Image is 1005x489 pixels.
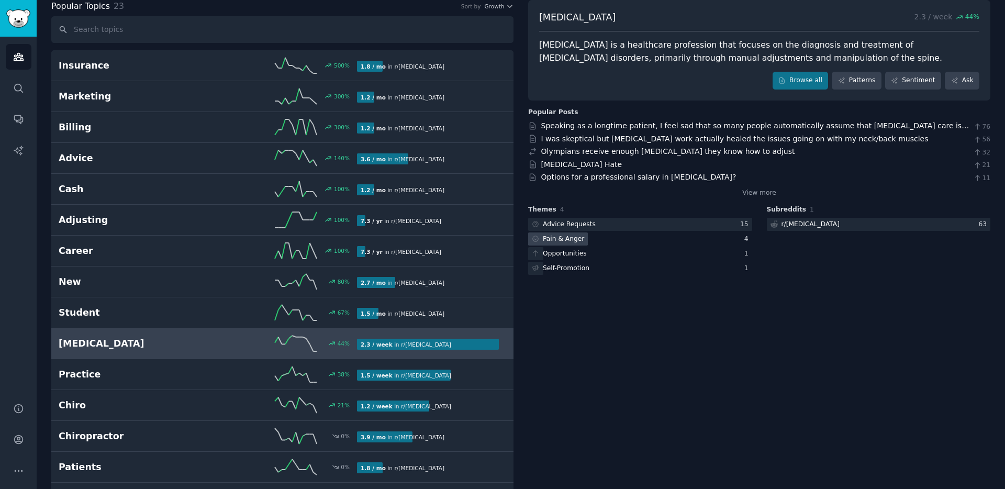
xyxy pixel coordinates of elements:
div: in [357,308,448,319]
a: Browse all [773,72,829,90]
div: in [357,370,455,381]
h2: Billing [59,121,208,134]
h2: Advice [59,152,208,165]
b: 2.7 / mo [361,280,386,286]
div: in [357,339,455,350]
b: 7.3 / yr [361,249,383,255]
h2: Practice [59,368,208,381]
div: in [357,153,448,164]
a: Chiro21%1.2 / weekin r/[MEDICAL_DATA] [51,390,513,421]
a: r/[MEDICAL_DATA]63 [767,218,991,231]
h2: Adjusting [59,214,208,227]
input: Search topics [51,16,513,43]
h2: Marketing [59,90,208,103]
span: [MEDICAL_DATA] [539,11,616,24]
a: Student67%1.5 / moin r/[MEDICAL_DATA] [51,297,513,328]
span: r/ [MEDICAL_DATA] [401,372,451,379]
h2: Student [59,306,208,319]
b: 1.5 / week [361,372,393,379]
span: Themes [528,205,556,215]
h2: Patients [59,461,208,474]
span: 44 % [965,13,979,22]
a: Practice38%1.5 / weekin r/[MEDICAL_DATA] [51,359,513,390]
div: 140 % [334,154,350,162]
b: 1.5 / mo [361,310,386,317]
b: 1.8 / mo [361,63,386,70]
h2: New [59,275,208,288]
div: 80 % [338,278,350,285]
div: 100 % [334,247,350,254]
div: in [357,401,455,412]
a: Advice140%3.6 / moin r/[MEDICAL_DATA] [51,143,513,174]
div: 63 [978,220,990,229]
span: r/ [MEDICAL_DATA] [394,94,444,101]
b: 1.2 / mo [361,94,386,101]
b: 1.2 / mo [361,125,386,131]
span: r/ [MEDICAL_DATA] [394,125,444,131]
div: 67 % [338,309,350,316]
h2: Insurance [59,59,208,72]
b: 1.8 / mo [361,465,386,471]
span: r/ [MEDICAL_DATA] [394,280,444,286]
b: 1.2 / week [361,403,393,409]
div: Popular Posts [528,108,578,117]
a: Cash100%1.2 / moin r/[MEDICAL_DATA] [51,174,513,205]
b: 3.6 / mo [361,156,386,162]
div: in [357,61,448,72]
span: r/ [MEDICAL_DATA] [394,156,444,162]
span: r/ [MEDICAL_DATA] [391,218,441,224]
div: in [357,184,448,195]
span: 56 [973,135,990,145]
div: 44 % [338,340,350,347]
span: 11 [973,174,990,183]
div: r/ [MEDICAL_DATA] [781,220,840,229]
div: 0 % [341,463,350,471]
span: r/ [MEDICAL_DATA] [401,403,451,409]
span: 23 [114,1,124,11]
a: Options for a professional salary in [MEDICAL_DATA]? [541,173,736,181]
a: Career100%7.3 / yrin r/[MEDICAL_DATA] [51,236,513,266]
div: Pain & Anger [543,235,584,244]
div: 100 % [334,216,350,224]
div: 38 % [338,371,350,378]
a: Billing300%1.2 / moin r/[MEDICAL_DATA] [51,112,513,143]
div: Sort by [461,3,481,10]
div: Self-Promotion [543,264,589,273]
div: [MEDICAL_DATA] is a healthcare profession that focuses on the diagnosis and treatment of [MEDICAL... [539,39,979,64]
span: 21 [973,161,990,170]
span: r/ [MEDICAL_DATA] [394,434,444,440]
b: 1.2 / mo [361,187,386,193]
a: Adjusting100%7.3 / yrin r/[MEDICAL_DATA] [51,205,513,236]
b: 2.3 / week [361,341,393,348]
span: r/ [MEDICAL_DATA] [394,63,444,70]
button: Growth [484,3,513,10]
div: 4 [744,235,752,244]
div: 300 % [334,124,350,131]
a: Pain & Anger4 [528,232,752,246]
h2: Career [59,244,208,258]
a: Advice Requests15 [528,218,752,231]
span: r/ [MEDICAL_DATA] [394,310,444,317]
span: 76 [973,123,990,132]
img: GummySearch logo [6,9,30,28]
span: Growth [484,3,504,10]
div: 300 % [334,93,350,100]
a: Sentiment [885,72,941,90]
div: 500 % [334,62,350,69]
div: in [357,92,448,103]
a: Opportunities1 [528,247,752,260]
div: in [357,431,448,442]
div: 100 % [334,185,350,193]
a: Speaking as a longtime patient, I feel sad that so many people automatically assume that [MEDICAL... [541,121,969,152]
span: r/ [MEDICAL_DATA] [391,249,441,255]
a: New80%2.7 / moin r/[MEDICAL_DATA] [51,266,513,297]
span: 4 [560,206,564,213]
div: 0 % [341,432,350,440]
p: 2.3 / week [914,11,979,24]
a: Chiropractor0%3.9 / moin r/[MEDICAL_DATA] [51,421,513,452]
div: in [357,246,445,257]
a: Patients0%1.8 / moin r/[MEDICAL_DATA] [51,452,513,483]
div: 1 [744,264,752,273]
span: 32 [973,148,990,158]
span: r/ [MEDICAL_DATA] [401,341,451,348]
